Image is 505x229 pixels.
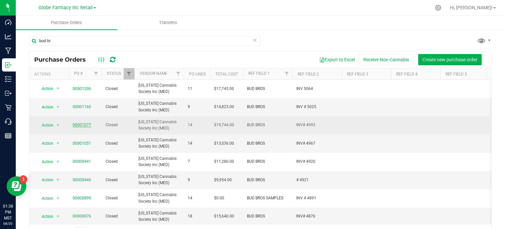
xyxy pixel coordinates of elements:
[36,121,54,130] span: Action
[36,84,54,93] span: Action
[315,54,359,65] button: Export to Excel
[214,195,224,201] span: $0.00
[29,36,260,46] input: Search Purchase Order ID, Vendor Name and Ref Field 1
[247,104,288,110] span: BUD BROS
[124,68,134,79] a: Filter
[106,86,131,92] span: Closed
[73,159,91,164] a: 00000941
[347,72,368,76] a: Ref Field 3
[106,177,131,183] span: Closed
[296,86,338,92] span: INV 5064
[422,57,477,62] span: Create new purchase order
[3,203,13,221] p: 01:38 PM MST
[296,195,338,201] span: INV # 4891
[248,71,270,76] a: Ref Field 1
[5,90,12,97] inline-svg: Outbound
[296,140,338,147] span: INV# 4967
[54,157,62,166] span: select
[247,140,288,147] span: BUD BROS
[54,194,62,203] span: select
[247,86,288,92] span: BUD BROS
[36,102,54,112] span: Action
[36,212,54,221] span: Action
[73,104,91,109] a: 00001160
[38,5,93,11] span: Globe Farmacy Inc Retail
[54,121,62,130] span: select
[73,141,91,146] a: 00001051
[214,177,232,183] span: $9,954.00
[107,71,121,76] a: Status
[173,68,184,79] a: Filter
[74,71,83,76] a: PO #
[188,195,206,201] span: 14
[91,68,102,79] a: Filter
[138,156,180,168] span: [US_STATE] Cannabis Society Inc (MED)
[5,104,12,111] inline-svg: Retail
[3,221,13,226] p: 08/20
[396,72,418,76] a: Ref Field 4
[5,62,12,68] inline-svg: Inbound
[188,86,206,92] span: 11
[450,5,493,10] span: Hi, [PERSON_NAME]!
[189,72,206,76] a: PO Lines
[5,118,12,125] inline-svg: Call Center
[54,139,62,148] span: select
[296,122,338,128] span: INV# 4993
[36,194,54,203] span: Action
[188,158,206,165] span: 7
[252,36,257,44] span: Clear
[445,72,467,76] a: Ref Field 5
[106,140,131,147] span: Closed
[54,175,62,185] span: select
[140,71,167,76] a: Vendor Name
[247,158,288,165] span: BUD BROS
[214,140,234,147] span: $13,036.00
[296,213,338,219] span: INV# 4876
[214,158,234,165] span: $11,280.00
[138,100,180,113] span: [US_STATE] Cannabis Society Inc (MED)
[434,5,442,11] div: Manage settings
[16,16,117,30] a: Purchase Orders
[188,213,206,219] span: 18
[73,214,91,218] a: 00000876
[214,86,234,92] span: $17,745.00
[138,192,180,204] span: [US_STATE] Cannabis Society Inc (MED)
[73,86,91,91] a: 00001206
[247,177,288,183] span: BUD BROS
[5,19,12,26] inline-svg: Dashboard
[247,122,288,128] span: BUD BROS
[54,212,62,221] span: select
[296,177,338,183] span: # 4921
[214,104,234,110] span: $14,823.00
[73,196,91,200] a: 00000899
[188,104,206,110] span: 9
[138,137,180,150] span: [US_STATE] Cannabis Society Inc (MED)
[418,54,482,65] button: Create new purchase order
[36,157,54,166] span: Action
[54,102,62,112] span: select
[138,210,180,223] span: [US_STATE] Cannabis Society Inc (MED)
[298,72,319,76] a: Ref Field 2
[5,132,12,139] inline-svg: Reports
[188,177,206,183] span: 9
[5,76,12,82] inline-svg: Inventory
[188,140,206,147] span: 14
[73,178,91,182] a: 00000940
[7,176,26,196] iframe: Resource center
[188,122,206,128] span: 14
[106,122,131,128] span: Closed
[34,56,92,63] span: Purchase Orders
[296,104,338,110] span: INV # 5025
[215,72,238,76] a: Total Cost
[73,123,91,127] a: 00001077
[247,213,288,219] span: BUD BROS
[281,68,292,79] a: Filter
[106,195,131,201] span: Closed
[359,54,413,65] button: Receive Non-Cannabis
[117,16,219,30] a: Transfers
[34,72,66,76] div: Actions
[138,119,180,131] span: [US_STATE] Cannabis Society Inc (MED)
[106,213,131,219] span: Closed
[106,104,131,110] span: Closed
